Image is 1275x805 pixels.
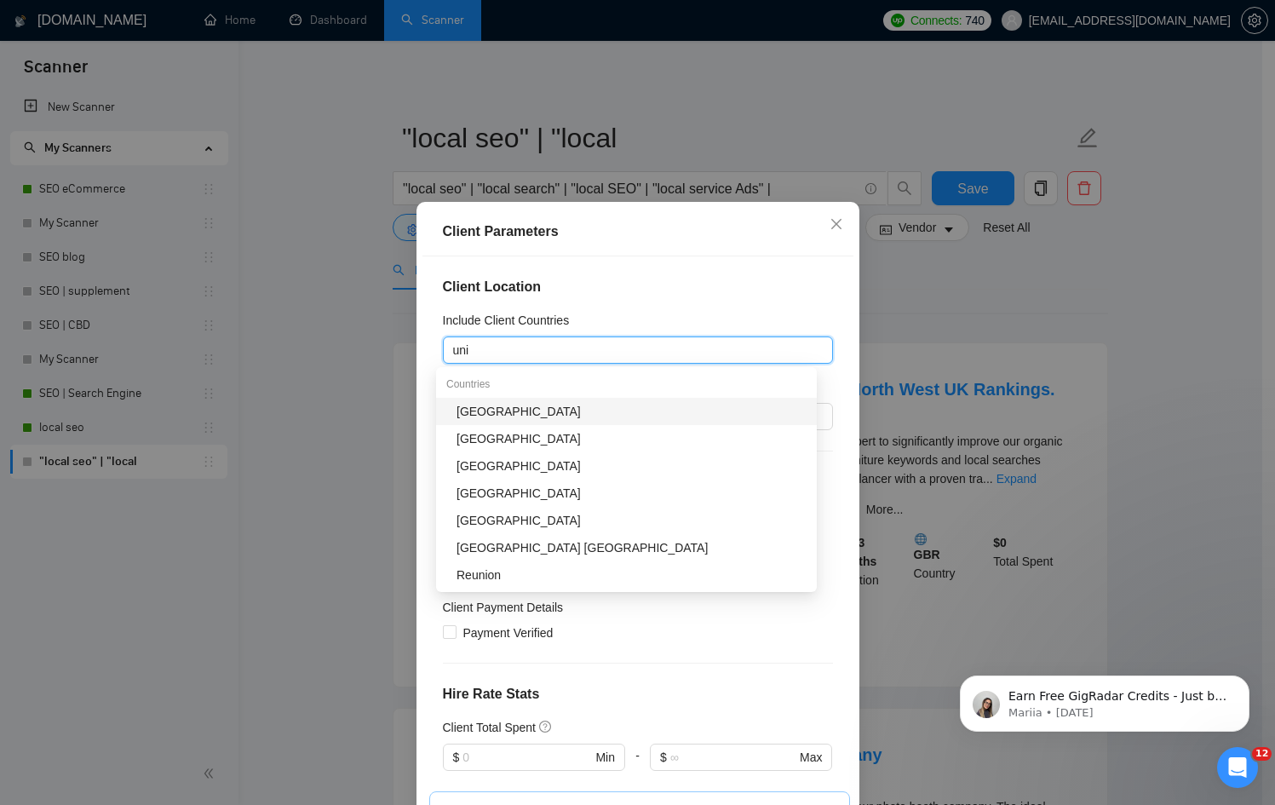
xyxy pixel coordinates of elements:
input: 0 [462,748,592,767]
h4: Client Payment Details [443,598,564,617]
div: [GEOGRAPHIC_DATA] [457,484,807,503]
div: Countries [436,371,817,398]
div: United Kingdom [436,425,817,452]
span: $ [660,748,667,767]
iframe: Intercom notifications message [934,640,1275,759]
span: Min [595,748,615,767]
div: United States Virgin Islands [436,507,817,534]
div: United States [436,398,817,425]
div: [GEOGRAPHIC_DATA] [457,429,807,448]
span: close [830,217,843,231]
h4: Hire Rate Stats [443,684,833,704]
div: [GEOGRAPHIC_DATA] [457,457,807,475]
span: $ [453,748,460,767]
div: United Arab Emirates [436,452,817,480]
span: question-circle [539,720,553,733]
h4: Client Location [443,277,833,297]
div: Tunisia [436,480,817,507]
h5: Client Total Spent [443,718,536,737]
div: - [625,744,650,791]
span: 12 [1252,747,1272,761]
span: Max [800,748,822,767]
input: ∞ [670,748,796,767]
h5: Include Client Countries [443,311,570,330]
div: Reunion [457,566,807,584]
div: [GEOGRAPHIC_DATA] [GEOGRAPHIC_DATA] [457,538,807,557]
span: Payment Verified [457,624,560,642]
button: Close [813,202,859,248]
div: Reunion [436,561,817,589]
div: United States Minor Outlying Islands [436,534,817,561]
div: [GEOGRAPHIC_DATA] [457,402,807,421]
div: Client Parameters [443,221,833,242]
iframe: Intercom live chat [1217,747,1258,788]
div: [GEOGRAPHIC_DATA] [457,511,807,530]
